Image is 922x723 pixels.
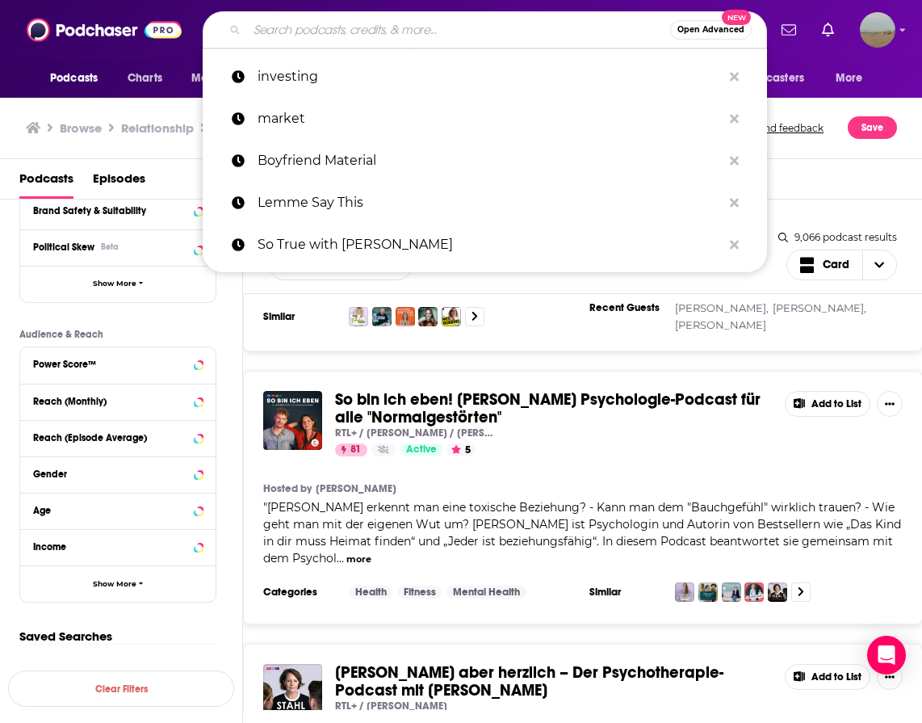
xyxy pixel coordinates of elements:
span: More [836,67,863,90]
div: Reach (Monthly) [33,396,189,407]
img: The Mel Robbins Podcast [442,307,461,326]
span: Political Skew [33,242,94,253]
span: So bin ich eben! [PERSON_NAME] Psychologie-Podcast für alle "Normalgestörten" [335,389,761,427]
button: Clear Filters [8,670,234,707]
div: Beta [101,242,119,252]
span: Show More [93,580,136,589]
button: Age [33,500,203,520]
a: Show notifications dropdown [775,16,803,44]
button: Show More [20,266,216,302]
input: Search podcasts, credits, & more... [247,17,670,43]
a: Episodes [93,166,145,199]
button: 5 [446,443,476,456]
img: Dr. Anne Fleck - Gesundheit und Ernährung [744,582,764,602]
button: open menu [180,63,270,94]
a: Active [400,443,443,456]
p: RTL+ / [PERSON_NAME] / [PERSON_NAME] [335,427,497,439]
a: Health [349,586,393,599]
img: So bin ich eben! Stefanie Stahls Psychologie-Podcast für alle "Normalgestörten" [263,391,322,450]
span: Logged in as shenderson [860,12,895,48]
div: Search podcasts, credits, & more... [203,11,767,48]
img: Podchaser - Follow, Share and Rate Podcasts [27,15,182,45]
p: RTL+ / [PERSON_NAME] [335,700,447,712]
a: [PERSON_NAME] [675,318,766,331]
p: investing [258,56,722,98]
a: Show notifications dropdown [815,16,840,44]
button: Add to List [785,664,870,690]
button: Save [848,116,897,139]
a: [PERSON_NAME], [773,301,866,314]
button: more [346,553,371,566]
div: Age [33,505,189,516]
h3: Categories [263,586,336,599]
h3: Similar [263,310,336,323]
h1: Relationship [121,120,194,136]
button: Show More Button [877,664,903,690]
button: open menu [39,63,119,94]
div: 9,066 podcast results [778,231,897,243]
button: Political SkewBeta [33,237,203,257]
button: Reach (Monthly) [33,391,203,411]
button: Choose View [786,250,898,280]
button: Brand Safety & Suitability [33,200,203,221]
a: So bin ich eben! [PERSON_NAME] Psychologie-Podcast für alle "Normalgestörten" [335,391,772,427]
a: happy, holy & confident® Dein Podcast fürs Herz und den Verstand [675,582,694,602]
button: Power Score™ [33,354,203,374]
a: 81 [335,443,367,456]
img: The Chalene Show | Diet, Fitness & Life Balance [349,307,368,326]
span: Monitoring [191,67,249,90]
img: Stahl aber herzlich – Der Psychotherapie-Podcast mit Stefanie Stahl [263,664,322,723]
span: ... [337,551,344,565]
button: Send feedback [748,116,828,139]
a: So True with [PERSON_NAME] [203,224,767,266]
p: Audience & Reach [19,329,216,340]
span: Open Advanced [677,26,744,34]
span: New [722,10,751,25]
img: The Goal Digger Podcast | Top Business and Marketing Podcast for Creatives, Entrepreneurs, and Wo... [396,307,415,326]
a: Boyfriend Material [203,140,767,182]
div: Power Score™ [33,359,189,370]
span: [PERSON_NAME] aber herzlich – Der Psychotherapie-Podcast mit [PERSON_NAME] [335,662,723,700]
div: Open Intercom Messenger [867,636,906,675]
img: Der 7Mind Podcast [698,582,718,602]
img: The Start Today Podcast [418,307,438,326]
a: [PERSON_NAME] [316,482,396,495]
a: [PERSON_NAME] aber herzlich – Der Psychotherapie-Podcast mit [PERSON_NAME] [335,664,772,700]
p: Lemme Say This [258,182,722,224]
img: User Profile [860,12,895,48]
a: market [203,98,767,140]
a: Fitness [397,586,442,599]
img: THE ED MYLETT SHOW [372,307,392,326]
span: Active [406,442,437,458]
p: So True with Caleb Hearon [258,224,722,266]
span: Show More [93,280,136,288]
button: Show More [20,565,216,602]
button: Show More Button [877,391,903,417]
span: " [263,500,901,565]
button: Open AdvancedNew [670,20,752,40]
div: Income [33,541,189,553]
img: Psychologie to go! [722,582,741,602]
p: Saved Searches [19,628,216,644]
h3: Recent Guests [589,301,662,314]
button: Show profile menu [860,12,895,48]
p: Boyfriend Material [258,140,722,182]
div: Brand Safety & Suitability [33,205,189,216]
button: Reach (Episode Average) [33,427,203,448]
div: Gender [33,469,189,480]
span: 81 [350,442,361,458]
button: Gender [33,464,203,484]
a: Charts [117,63,172,94]
a: Stahl aber herzlich – Der Psychotherapie-Podcast mit Stefanie Stahl [768,582,787,602]
h4: Hosted by [263,482,312,495]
